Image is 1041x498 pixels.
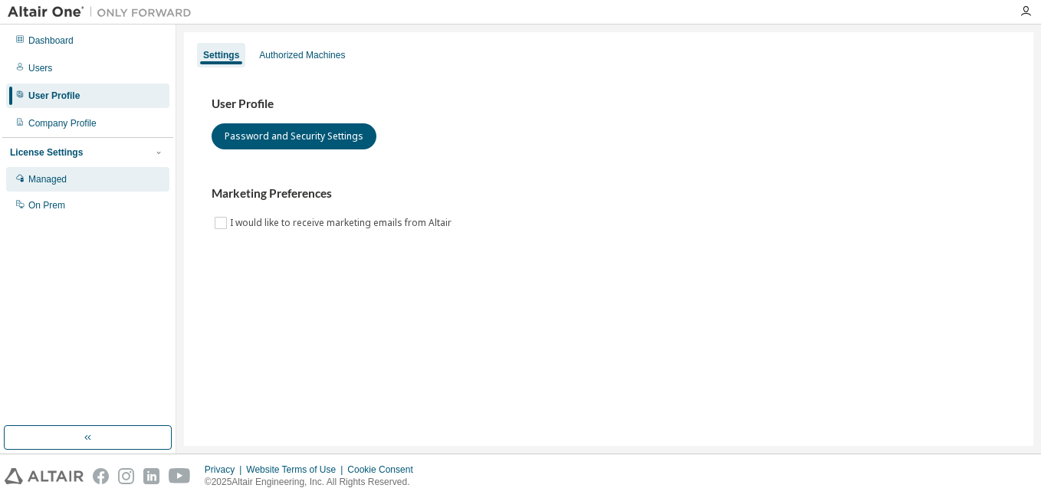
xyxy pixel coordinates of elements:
img: linkedin.svg [143,468,159,484]
label: I would like to receive marketing emails from Altair [230,214,455,232]
img: altair_logo.svg [5,468,84,484]
div: Privacy [205,464,246,476]
div: Website Terms of Use [246,464,347,476]
div: Cookie Consent [347,464,422,476]
div: User Profile [28,90,80,102]
img: youtube.svg [169,468,191,484]
div: Company Profile [28,117,97,129]
div: Users [28,62,52,74]
div: Managed [28,173,67,185]
p: © 2025 Altair Engineering, Inc. All Rights Reserved. [205,476,422,489]
img: instagram.svg [118,468,134,484]
div: Authorized Machines [259,49,345,61]
div: License Settings [10,146,83,159]
h3: Marketing Preferences [212,186,1006,201]
div: On Prem [28,199,65,211]
img: facebook.svg [93,468,109,484]
img: Altair One [8,5,199,20]
div: Settings [203,49,239,61]
h3: User Profile [212,97,1006,112]
div: Dashboard [28,34,74,47]
button: Password and Security Settings [212,123,376,149]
